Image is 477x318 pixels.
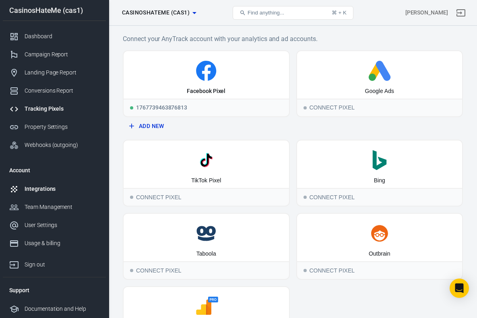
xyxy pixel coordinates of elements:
div: Bing [374,177,385,185]
span: Connect Pixel [130,269,133,272]
div: Documentation and Help [25,305,99,313]
div: Integrations [25,185,99,193]
span: CasinosHateMe (cas1) [122,8,190,18]
a: Team Management [3,198,106,216]
button: OutbrainConnect PixelConnect Pixel [296,213,463,280]
div: Facebook Pixel [187,87,225,95]
div: Open Intercom Messenger [450,279,469,298]
button: Add New [126,119,287,134]
li: Account [3,161,106,180]
div: Campaign Report [25,50,99,59]
button: Find anything...⌘ + K [233,6,353,20]
a: User Settings [3,216,106,234]
a: Conversions Report [3,82,106,100]
span: Connect Pixel [304,196,307,199]
div: ⌘ + K [332,10,347,16]
div: Connect Pixel [124,188,289,206]
div: TikTok Pixel [191,177,221,185]
div: CasinosHateMe (cas1) [3,7,106,14]
div: Team Management [25,203,99,211]
div: Connect Pixel [124,261,289,279]
a: Property Settings [3,118,106,136]
button: TaboolaConnect PixelConnect Pixel [123,213,290,280]
a: Usage & billing [3,234,106,252]
a: Webhooks (outgoing) [3,136,106,154]
div: Landing Page Report [25,68,99,77]
div: Taboola [196,250,216,258]
div: User Settings [25,221,99,229]
div: Connect Pixel [297,188,463,206]
span: Connect Pixel [304,106,307,109]
div: Outbrain [369,250,390,258]
h6: Connect your AnyTrack account with your analytics and ad accounts. [123,34,463,44]
a: Tracking Pixels [3,100,106,118]
a: Facebook PixelRunning1767739463876813 [123,50,290,117]
div: 1767739463876813 [124,99,289,116]
a: Sign out [3,252,106,274]
button: Google AdsConnect PixelConnect Pixel [296,50,463,117]
div: Dashboard [25,32,99,41]
div: Tracking Pixels [25,105,99,113]
div: Property Settings [25,123,99,131]
a: Landing Page Report [3,64,106,82]
a: Dashboard [3,27,106,45]
div: Google Ads [365,87,394,95]
span: Connect Pixel [130,196,133,199]
div: Account id: 9RiZtmqJ [405,8,448,17]
div: Conversions Report [25,87,99,95]
div: Webhooks (outgoing) [25,141,99,149]
div: Sign out [25,260,99,269]
span: Connect Pixel [304,269,307,272]
a: Sign out [451,3,471,23]
button: CasinosHateMe (cas1) [119,5,199,20]
button: TikTok PixelConnect PixelConnect Pixel [123,140,290,206]
div: Usage & billing [25,239,99,248]
li: Support [3,281,106,300]
div: Connect Pixel [297,99,463,116]
span: Find anything... [248,10,284,16]
a: Integrations [3,180,106,198]
div: Connect Pixel [297,261,463,279]
a: Campaign Report [3,45,106,64]
button: BingConnect PixelConnect Pixel [296,140,463,206]
span: Running [130,106,133,109]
